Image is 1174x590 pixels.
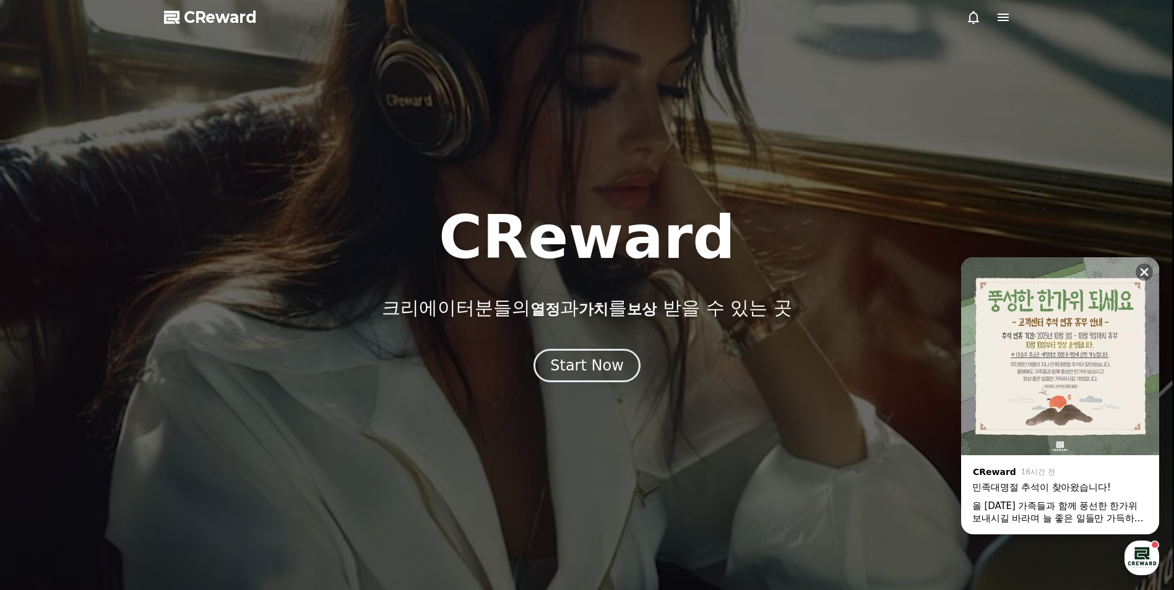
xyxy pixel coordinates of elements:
[627,301,657,318] span: 보상
[533,361,641,373] a: Start Now
[164,7,257,27] a: CReward
[550,356,624,375] div: Start Now
[184,7,257,27] span: CReward
[530,301,560,318] span: 열정
[382,297,792,319] p: 크리에이터분들의 과 를 받을 수 있는 곳
[579,301,608,318] span: 가치
[439,208,735,267] h1: CReward
[533,349,641,382] button: Start Now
